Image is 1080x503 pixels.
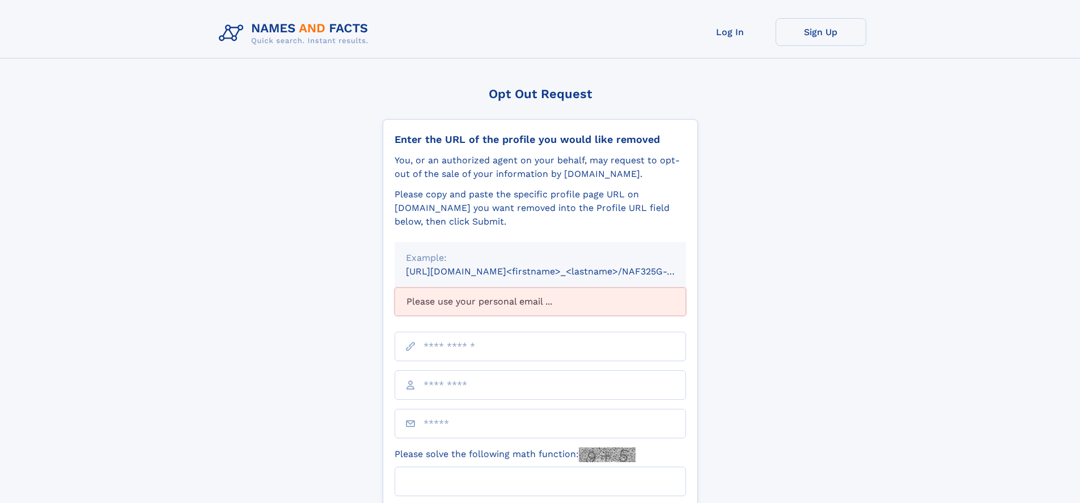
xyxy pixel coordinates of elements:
img: Logo Names and Facts [214,18,378,49]
small: [URL][DOMAIN_NAME]<firstname>_<lastname>/NAF325G-xxxxxxxx [406,266,708,277]
div: Enter the URL of the profile you would like removed [395,133,686,146]
a: Log In [685,18,776,46]
div: You, or an authorized agent on your behalf, may request to opt-out of the sale of your informatio... [395,154,686,181]
div: Opt Out Request [383,87,698,101]
div: Please copy and paste the specific profile page URL on [DOMAIN_NAME] you want removed into the Pr... [395,188,686,229]
div: Example: [406,251,675,265]
a: Sign Up [776,18,866,46]
div: Please use your personal email ... [395,288,686,316]
label: Please solve the following math function: [395,447,636,462]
